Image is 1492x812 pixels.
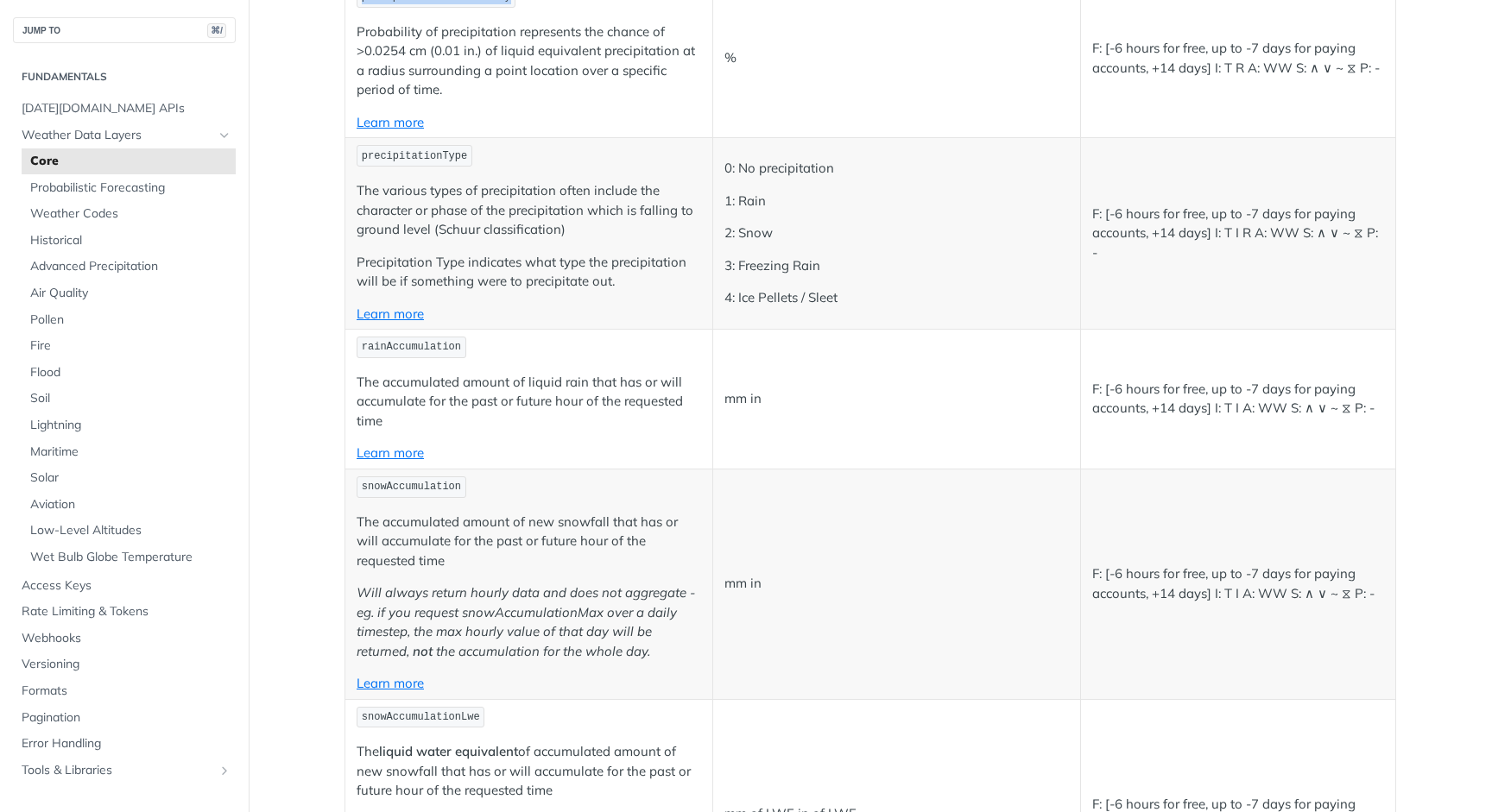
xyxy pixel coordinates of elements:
[30,179,231,197] span: Probabilistic Forecasting
[22,148,236,174] a: Core
[22,439,236,465] a: Maritime
[30,258,231,275] span: Advanced Precipitation
[30,205,231,223] span: Weather Codes
[357,444,424,461] a: Learn more
[724,48,1069,68] p: %
[362,150,467,162] span: precipitationType
[724,389,1069,409] p: mm in
[22,630,231,647] span: Webhooks
[1092,564,1384,603] p: F: [-6 hours for free, up to -7 days for paying accounts, +14 days] I: T I A: WW S: ∧ ∨ ~ ⧖ P: -
[357,181,701,240] p: The various types of precipitation often include the character or phase of the precipitation whic...
[30,232,231,249] span: Historical
[357,675,424,691] a: Learn more
[13,17,236,43] button: JUMP TO⌘/
[13,69,236,85] h2: Fundamentals
[30,444,231,461] span: Maritime
[22,307,236,333] a: Pollen
[357,253,701,292] p: Precipitation Type indicates what type the precipitation will be if something were to precipitate...
[357,584,695,659] em: Will always return hourly data and does not aggregate - eg. if you request snowAccumulationMax ov...
[30,364,231,381] span: Flood
[1092,205,1384,263] p: F: [-6 hours for free, up to -7 days for paying accounts, +14 days] I: T I R A: WW S: ∧ ∨ ~ ⧖ P: -
[13,96,236,122] a: [DATE][DOMAIN_NAME] APIs
[436,643,650,659] em: the accumulation for the whole day.
[30,312,231,329] span: Pollen
[22,100,231,117] span: [DATE][DOMAIN_NAME] APIs
[22,762,213,779] span: Tools & Libraries
[22,175,236,201] a: Probabilistic Forecasting
[22,683,231,700] span: Formats
[30,285,231,302] span: Air Quality
[22,412,236,438] a: Lightning
[22,577,231,595] span: Access Keys
[207,23,226,38] span: ⌘/
[30,522,231,539] span: Low-Level Altitudes
[13,731,236,757] a: Error Handling
[22,544,236,570] a: Wet Bulb Globe Temperature
[22,201,236,227] a: Weather Codes
[357,513,701,571] p: The accumulated amount of new snowfall that has or will accumulate for the past or future hour of...
[13,123,236,148] a: Weather Data LayersHide subpages for Weather Data Layers
[218,764,231,777] button: Show subpages for Tools & Libraries
[13,651,236,677] a: Versioning
[22,280,236,306] a: Air Quality
[357,742,701,801] p: The of accumulated amount of new snowfall that has or will accumulate for the past or future hour...
[22,492,236,518] a: Aviation
[22,127,213,144] span: Weather Data Layers
[22,656,231,673] span: Versioning
[357,373,701,431] p: The accumulated amount of liquid rain that has or will accumulate for the past or future hour of ...
[724,192,1069,211] p: 1: Rain
[724,288,1069,308] p: 4: Ice Pellets / Sleet
[362,341,461,353] span: rainAccumulation
[30,337,231,355] span: Fire
[724,256,1069,276] p: 3: Freezing Rain
[724,223,1069,243] p: 2: Snow
[13,758,236,784] a: Tools & LibrariesShow subpages for Tools & Libraries
[30,153,231,170] span: Core
[13,573,236,599] a: Access Keys
[30,496,231,513] span: Aviation
[22,735,231,752] span: Error Handling
[13,626,236,651] a: Webhooks
[22,518,236,544] a: Low-Level Altitudes
[362,481,461,493] span: snowAccumulation
[22,603,231,620] span: Rate Limiting & Tokens
[13,678,236,704] a: Formats
[30,549,231,566] span: Wet Bulb Globe Temperature
[1092,39,1384,78] p: F: [-6 hours for free, up to -7 days for paying accounts, +14 days] I: T R A: WW S: ∧ ∨ ~ ⧖ P: -
[13,705,236,731] a: Pagination
[357,22,701,100] p: Probability of precipitation represents the chance of >0.0254 cm (0.01 in.) of liquid equivalent ...
[22,333,236,359] a: Fire
[1092,380,1384,419] p: F: [-6 hours for free, up to -7 days for paying accounts, +14 days] I: T I A: WW S: ∧ ∨ ~ ⧖ P: -
[413,643,433,659] strong: not
[22,465,236,491] a: Solar
[218,129,231,142] button: Hide subpages for Weather Data Layers
[30,417,231,434] span: Lightning
[724,159,1069,179] p: 0: No precipitation
[22,709,231,727] span: Pagination
[357,305,424,322] a: Learn more
[379,743,518,759] strong: liquid water equivalent
[30,469,231,487] span: Solar
[13,599,236,625] a: Rate Limiting & Tokens
[357,114,424,130] a: Learn more
[30,390,231,407] span: Soil
[22,254,236,280] a: Advanced Precipitation
[22,386,236,412] a: Soil
[362,711,480,723] span: snowAccumulationLwe
[22,228,236,254] a: Historical
[724,574,1069,594] p: mm in
[22,360,236,386] a: Flood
